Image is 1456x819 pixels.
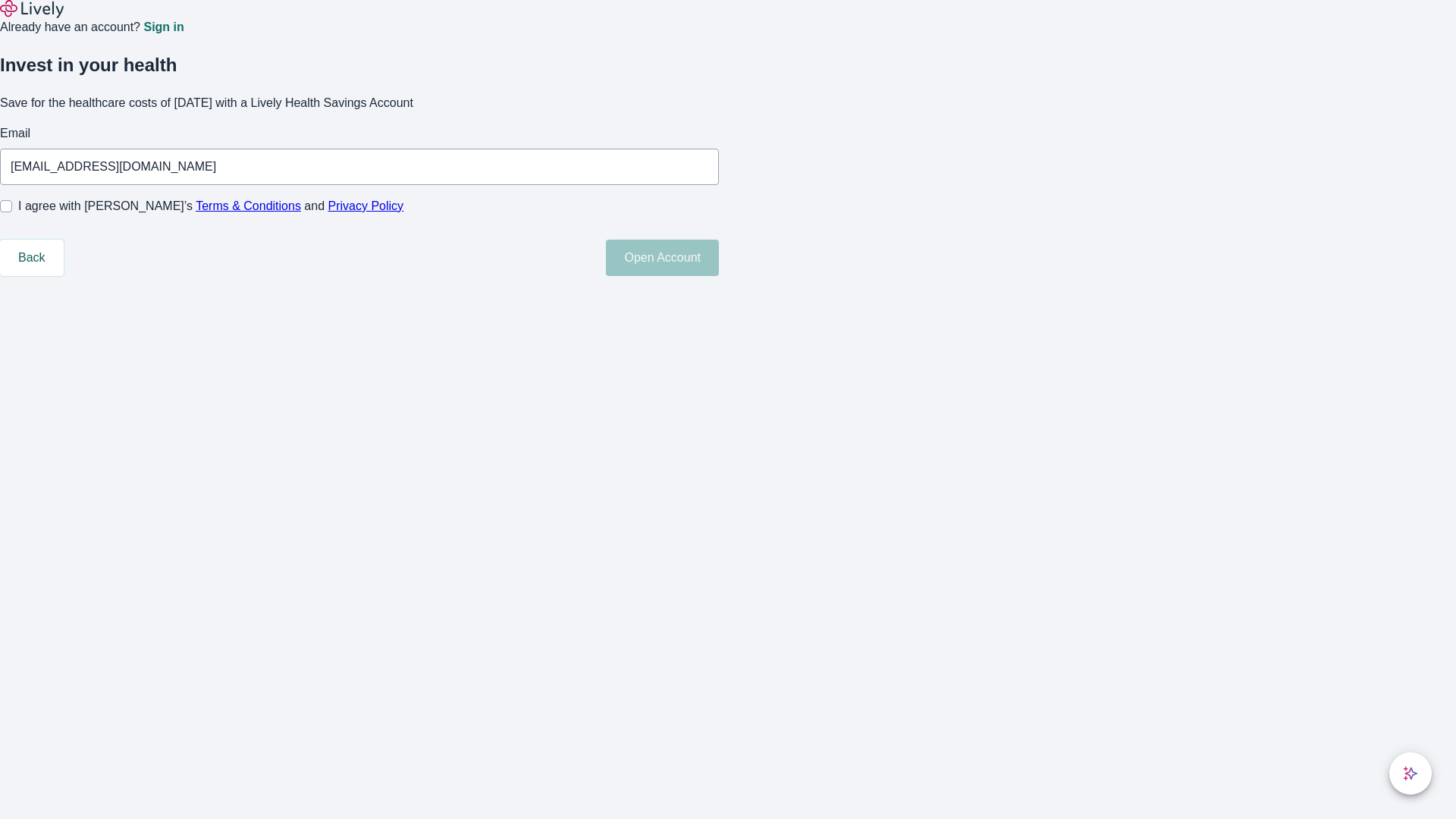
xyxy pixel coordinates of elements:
a: Sign in [143,21,184,33]
a: Privacy Policy [328,199,404,212]
a: Terms & Conditions [196,199,301,212]
button: chat [1389,752,1432,795]
svg: Lively AI Assistant [1403,766,1418,781]
span: I agree with [PERSON_NAME]’s and [18,197,403,215]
